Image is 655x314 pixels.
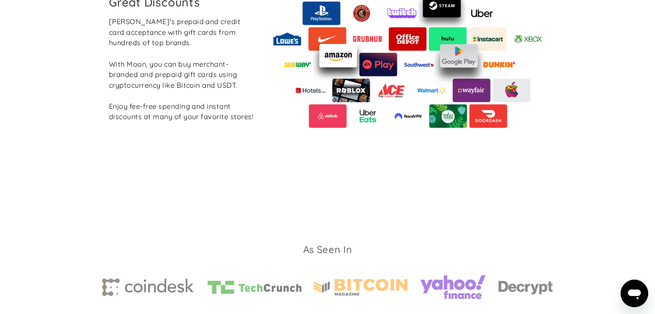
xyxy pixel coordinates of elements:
img: Coindesk [102,278,196,296]
div: [PERSON_NAME]'s prepaid and credit card acceptance with gift cards from hundreds of top brands. W... [109,16,255,122]
img: decrypt [498,279,553,296]
img: TechCrunch [208,280,301,294]
h3: As Seen In [303,243,352,256]
iframe: Botón para iniciar la ventana de mensajería [621,280,648,307]
img: yahoo finance [419,269,486,305]
img: Bitcoin magazine [314,279,407,296]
